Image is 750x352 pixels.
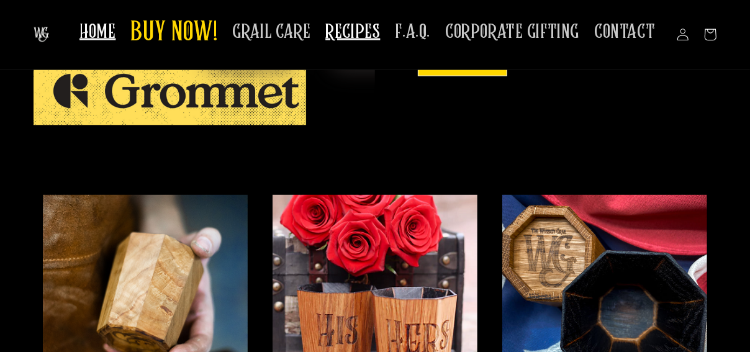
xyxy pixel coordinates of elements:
span: BUY NOW! [130,16,217,50]
span: CORPORATE GIFTING [445,20,579,44]
img: The Whiskey Grail [34,27,49,42]
a: HOME [72,12,123,52]
a: BUY NOW! [123,9,225,58]
span: HOME [79,20,115,44]
a: CORPORATE GIFTING [438,12,587,52]
span: GRAIL CARE [232,20,310,44]
span: CONTACT [594,20,655,44]
a: F.A.Q. [387,12,438,52]
span: F.A.Q. [395,20,430,44]
span: RECIPES [325,20,380,44]
a: CONTACT [587,12,662,52]
a: RECIPES [318,12,387,52]
a: GRAIL CARE [225,12,318,52]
